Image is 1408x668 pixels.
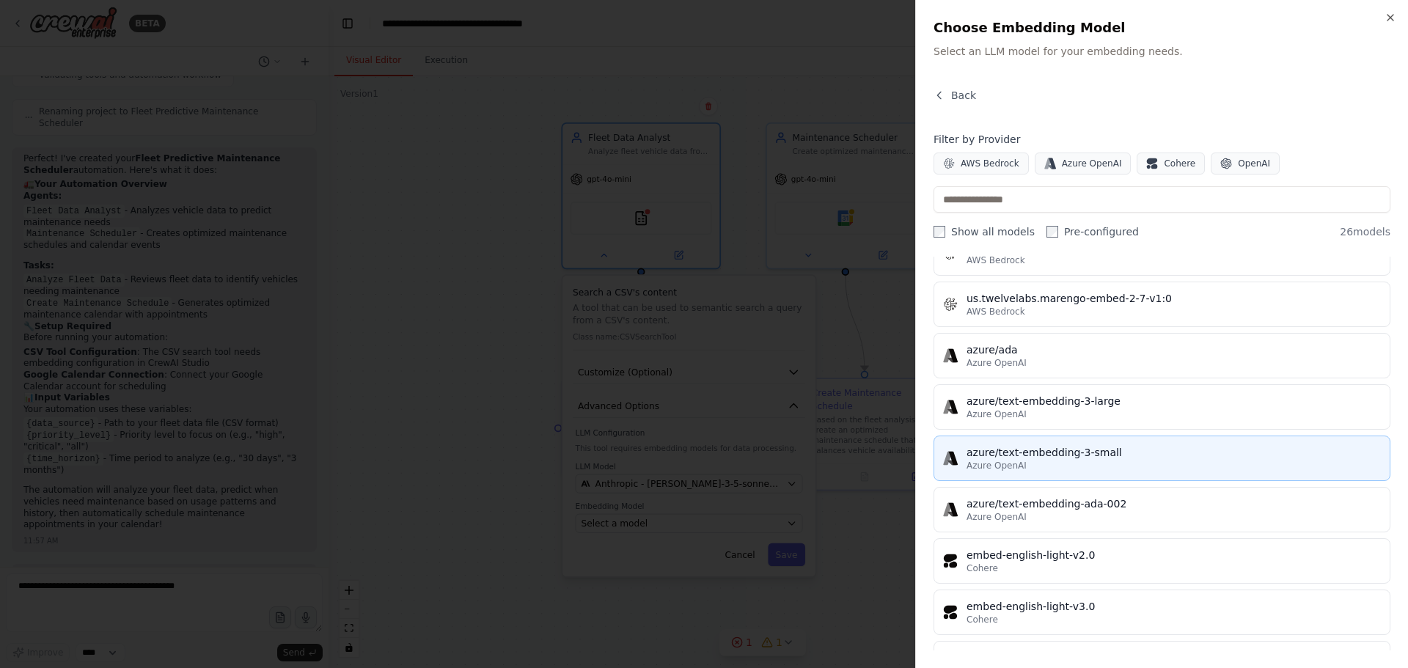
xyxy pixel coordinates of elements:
[967,562,998,574] span: Cohere
[967,548,1381,562] div: embed-english-light-v2.0
[934,436,1390,481] button: azure/text-embedding-3-smallAzure OpenAI
[934,44,1390,59] p: Select an LLM model for your embedding needs.
[967,291,1381,306] div: us.twelvelabs.marengo-embed-2-7-v1:0
[1164,158,1195,169] span: Cohere
[934,132,1390,147] h4: Filter by Provider
[934,384,1390,430] button: azure/text-embedding-3-largeAzure OpenAI
[967,445,1381,460] div: azure/text-embedding-3-small
[934,88,976,103] button: Back
[967,614,998,625] span: Cohere
[934,590,1390,635] button: embed-english-light-v3.0Cohere
[967,599,1381,614] div: embed-english-light-v3.0
[967,306,1025,318] span: AWS Bedrock
[1137,153,1205,175] button: Cohere
[1046,224,1139,239] label: Pre-configured
[967,496,1381,511] div: azure/text-embedding-ada-002
[934,224,1035,239] label: Show all models
[1238,158,1270,169] span: OpenAI
[1046,226,1058,238] input: Pre-configured
[934,538,1390,584] button: embed-english-light-v2.0Cohere
[967,254,1025,266] span: AWS Bedrock
[934,333,1390,378] button: azure/adaAzure OpenAI
[967,394,1381,408] div: azure/text-embedding-3-large
[1062,158,1122,169] span: Azure OpenAI
[934,282,1390,327] button: us.twelvelabs.marengo-embed-2-7-v1:0AWS Bedrock
[967,357,1027,369] span: Azure OpenAI
[1035,153,1132,175] button: Azure OpenAI
[934,226,945,238] input: Show all models
[961,158,1019,169] span: AWS Bedrock
[967,408,1027,420] span: Azure OpenAI
[934,487,1390,532] button: azure/text-embedding-ada-002Azure OpenAI
[934,18,1390,38] h2: Choose Embedding Model
[951,88,976,103] span: Back
[967,511,1027,523] span: Azure OpenAI
[1340,224,1390,239] span: 26 models
[1211,153,1280,175] button: OpenAI
[934,153,1029,175] button: AWS Bedrock
[967,460,1027,471] span: Azure OpenAI
[967,342,1381,357] div: azure/ada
